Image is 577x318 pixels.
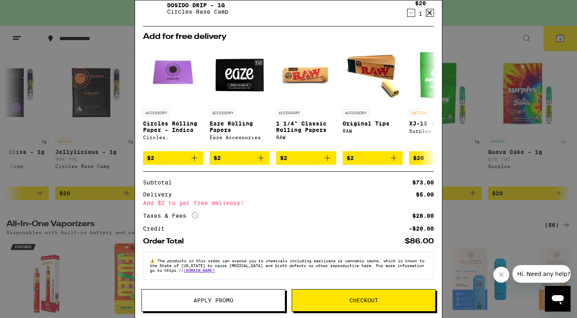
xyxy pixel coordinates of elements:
a: Open page for 1 1/4" Classic Rolling Papers from RAW [276,45,336,151]
button: Checkout [292,289,436,312]
div: Surplus [409,128,469,134]
p: Circles Rolling Paper - Indica [143,120,203,133]
button: Add to bag [276,151,336,165]
span: $2 [147,155,154,161]
iframe: Close message [493,267,509,283]
div: Delivery [143,192,178,197]
p: 1 1/4" Classic Rolling Papers [276,120,336,133]
a: Open page for Circles Rolling Paper - Indica from Circles Accessories [143,45,203,151]
p: Original Tips [343,120,403,127]
div: $28.00 [412,213,434,219]
div: $73.00 [412,180,434,185]
div: Taxes & Fees [143,212,198,219]
p: ACCESSORY [210,109,236,116]
div: Subtotal [143,180,178,185]
button: Add to bag [343,151,403,165]
div: Add $2 to get free delivery! [143,200,434,206]
span: $2 [280,155,287,161]
button: Add to bag [409,151,469,165]
a: Open page for Eaze Rolling Papers from Eaze Accessories [210,45,270,151]
button: Apply Promo [141,289,285,312]
span: Apply Promo [194,298,233,303]
img: RAW - Original Tips [343,45,403,105]
a: Open page for Original Tips from RAW [343,45,403,151]
span: The products in this order can expose you to chemicals including marijuana or cannabis smoke, whi... [150,258,424,273]
div: -$20.00 [409,226,434,231]
span: $2 [214,155,221,161]
div: Credit [143,226,170,231]
img: Eaze Accessories - Eaze Rolling Papers [210,45,270,105]
a: Dosido Drip - 1g [167,2,228,8]
div: 1 [415,10,426,17]
img: Circles Accessories - Circles Rolling Paper - Indica [143,45,203,105]
span: $20 [413,155,424,161]
div: $5.00 [416,192,434,197]
button: Decrement [407,9,415,17]
a: Open page for XJ-13 - 1g from Surplus [409,45,469,151]
div: RAW [276,135,336,140]
img: Surplus - XJ-13 - 1g [409,45,469,105]
p: SATIVA [409,109,428,116]
div: RAW [343,128,403,134]
div: Eaze Accessories [210,135,270,140]
p: ACCESSORY [276,109,303,116]
button: Add to bag [210,151,270,165]
p: Circles Base Camp [167,8,228,15]
iframe: Button to launch messaging window [545,286,571,312]
button: Add to bag [143,151,203,165]
h2: Add for free delivery [143,33,434,41]
p: Eaze Rolling Papers [210,120,270,133]
p: XJ-13 - 1g [409,120,469,127]
div: $86.00 [405,238,434,245]
a: [DOMAIN_NAME] [184,268,215,273]
iframe: Message from company [512,265,571,283]
span: ⚠️ [150,258,157,263]
span: $2 [347,155,354,161]
p: ACCESSORY [343,109,369,116]
span: Checkout [349,298,378,303]
div: Circles Accessories [143,135,203,140]
img: RAW - 1 1/4" Classic Rolling Papers [276,45,336,105]
div: Order Total [143,238,190,245]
